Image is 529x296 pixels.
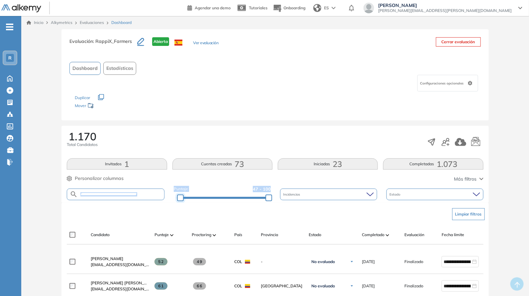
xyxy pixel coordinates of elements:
[253,186,271,192] span: 47 - 100
[51,20,72,25] span: Alkymetrics
[332,7,336,9] img: arrow
[261,283,303,289] span: [GEOGRAPHIC_DATA]
[68,131,96,142] span: 1.170
[1,4,41,13] img: Logo
[378,3,512,8] span: [PERSON_NAME]
[195,5,231,10] span: Agendar una demo
[27,20,44,26] a: Inicio
[174,186,188,192] span: Puntaje
[362,283,375,289] span: [DATE]
[69,37,137,51] h3: Evaluación
[273,1,305,15] button: Onboarding
[442,232,464,238] span: Fecha límite
[245,260,250,264] img: COL
[278,158,378,170] button: Iniciadas23
[386,189,483,200] div: Estado
[378,8,512,13] span: [PERSON_NAME][EMAIL_ADDRESS][PERSON_NAME][DOMAIN_NAME]
[67,158,167,170] button: Invitados1
[420,81,465,86] span: Configuraciones opcionales
[234,232,242,238] span: País
[72,65,98,72] span: Dashboard
[67,175,124,182] button: Personalizar columnas
[152,37,169,46] span: Abierta
[417,75,478,91] div: Configuraciones opcionales
[280,189,377,200] div: Incidencias
[155,258,167,265] span: 52
[187,3,231,11] a: Agendar una demo
[193,282,206,290] span: 66
[91,286,149,292] span: [EMAIL_ADDRESS][DOMAIN_NAME]
[170,234,173,236] img: [missing "en.ARROW_ALT" translation]
[6,26,13,28] i: -
[70,190,78,199] img: SEARCH_ALT
[69,62,101,75] button: Dashboard
[172,158,272,170] button: Cuentas creadas73
[313,4,321,12] img: world
[111,20,132,26] span: Dashboard
[261,232,278,238] span: Provincia
[91,256,123,261] span: [PERSON_NAME]
[91,280,149,286] a: [PERSON_NAME] [PERSON_NAME]
[311,259,335,264] span: No evaluado
[311,283,335,289] span: No evaluado
[283,192,302,197] span: Incidencias
[362,232,384,238] span: Completado
[193,258,206,265] span: 49
[383,158,483,170] button: Completadas1.073
[155,232,169,238] span: Puntaje
[245,284,250,288] img: COL
[234,283,242,289] span: COL
[155,282,167,290] span: 61
[174,40,182,46] img: ESP
[75,175,124,182] span: Personalizar columnas
[75,100,141,112] div: Mover
[103,62,136,75] button: Estadísticas
[386,234,389,236] img: [missing "en.ARROW_ALT" translation]
[192,232,211,238] span: Proctoring
[249,5,267,10] span: Tutoriales
[454,176,477,183] span: Más filtros
[404,232,424,238] span: Evaluación
[8,55,12,61] span: R
[193,40,218,47] button: Ver evaluación
[404,259,423,265] span: Finalizado
[404,283,423,289] span: Finalizado
[91,232,110,238] span: Candidato
[350,260,354,264] img: Ícono de flecha
[309,232,321,238] span: Estado
[91,256,149,262] a: [PERSON_NAME]
[436,37,481,47] button: Cerrar evaluación
[234,259,242,265] span: COL
[67,142,98,148] span: Total Candidatos
[454,176,483,183] button: Más filtros
[283,5,305,10] span: Onboarding
[362,259,375,265] span: [DATE]
[80,20,104,25] a: Evaluaciones
[390,192,402,197] span: Estado
[75,95,90,100] span: Duplicar
[324,5,329,11] span: ES
[452,208,485,220] button: Limpiar filtros
[106,65,133,72] span: Estadísticas
[261,259,303,265] span: -
[93,38,132,44] span: : RappiX_Farmers
[213,234,216,236] img: [missing "en.ARROW_ALT" translation]
[91,262,149,268] span: [EMAIL_ADDRESS][DOMAIN_NAME]
[350,284,354,288] img: Ícono de flecha
[91,280,157,285] span: [PERSON_NAME] [PERSON_NAME]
